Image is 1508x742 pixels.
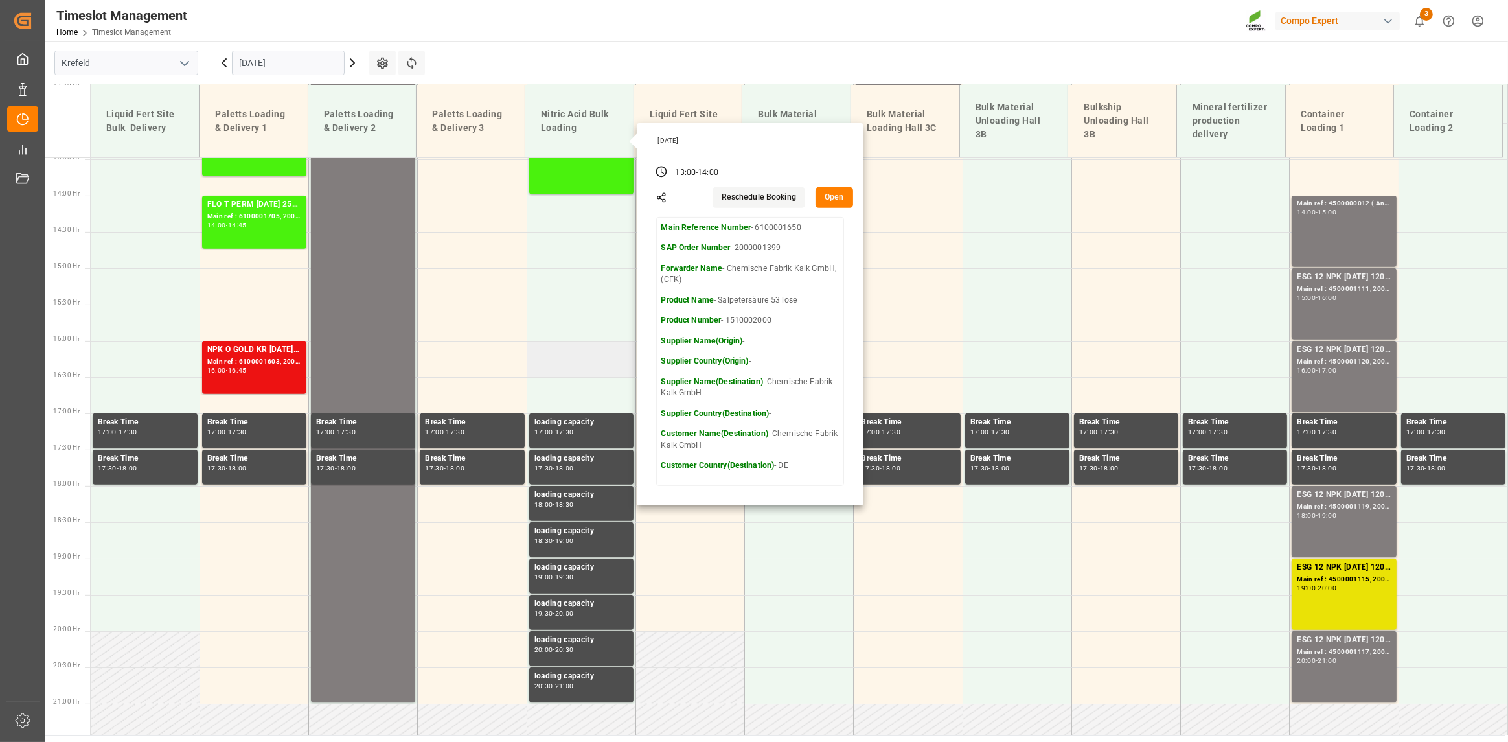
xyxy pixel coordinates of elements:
[1187,95,1275,146] div: Mineral fertilizer production delivery
[1297,561,1391,574] div: ESG 12 NPK [DATE] 1200kg BB
[207,416,301,429] div: Break Time
[661,263,839,286] p: - Chemische Fabrik Kalk GmbH, (CFK)
[1297,429,1316,435] div: 17:00
[534,634,628,647] div: loading capacity
[882,429,900,435] div: 17:30
[425,429,444,435] div: 17:00
[661,356,749,365] strong: Supplier Country(Origin)
[53,299,80,306] span: 15:30 Hr
[1297,198,1391,209] div: Main ref : 4500000012 ( Anlieferung),
[53,262,80,270] span: 15:00 Hr
[1079,416,1173,429] div: Break Time
[555,574,574,580] div: 19:30
[880,465,882,471] div: -
[1275,8,1405,33] button: Compo Expert
[534,647,553,653] div: 20:00
[661,315,839,327] p: - 1510002000
[1318,209,1337,215] div: 15:00
[553,610,554,616] div: -
[1316,429,1318,435] div: -
[226,222,228,228] div: -
[553,502,554,507] div: -
[536,102,623,140] div: Nitric Acid Bulk Loading
[446,429,464,435] div: 17:30
[1424,429,1426,435] div: -
[713,187,805,208] button: Reschedule Booking
[861,452,955,465] div: Break Time
[661,296,714,305] strong: Product Name
[661,408,839,420] p: -
[53,625,80,632] span: 20:00 Hr
[228,222,247,228] div: 14:45
[661,461,775,470] strong: Customer Country(Destination)
[98,416,192,429] div: Break Time
[1427,429,1446,435] div: 17:30
[53,408,80,415] span: 17:00 Hr
[1404,102,1492,140] div: Container Loading 2
[319,102,406,140] div: Paletts Loading & Delivery 2
[880,429,882,435] div: -
[1297,502,1391,513] div: Main ref : 4500001119, 2000001086
[1098,429,1100,435] div: -
[1316,585,1318,591] div: -
[553,429,554,435] div: -
[210,102,297,140] div: Paletts Loading & Delivery 1
[988,429,990,435] div: -
[1297,465,1316,471] div: 17:30
[53,662,80,669] span: 20:30 Hr
[1424,465,1426,471] div: -
[444,429,446,435] div: -
[534,525,628,538] div: loading capacity
[970,416,1064,429] div: Break Time
[661,243,731,252] strong: SAP Order Number
[117,465,119,471] div: -
[661,428,839,451] p: - Chemische Fabrik Kalk GmbH
[661,222,839,234] p: - 6100001650
[53,734,80,741] span: 21:30 Hr
[316,429,335,435] div: 17:00
[1079,465,1098,471] div: 17:30
[970,465,989,471] div: 17:30
[53,226,80,233] span: 14:30 Hr
[1098,465,1100,471] div: -
[991,429,1010,435] div: 17:30
[1316,658,1318,664] div: -
[1297,416,1391,429] div: Break Time
[1297,295,1316,301] div: 15:00
[1207,429,1209,435] div: -
[53,190,80,197] span: 14:00 Hr
[676,167,696,179] div: 13:00
[425,452,519,465] div: Break Time
[1316,367,1318,373] div: -
[661,264,723,273] strong: Forwarder Name
[53,516,80,524] span: 18:30 Hr
[553,683,554,689] div: -
[534,429,553,435] div: 17:00
[991,465,1010,471] div: 18:00
[1079,452,1173,465] div: Break Time
[661,409,770,418] strong: Supplier Country(Destination)
[555,429,574,435] div: 17:30
[1079,429,1098,435] div: 17:00
[534,452,628,465] div: loading capacity
[1296,102,1384,140] div: Container Loading 1
[698,167,718,179] div: 14:00
[534,416,628,429] div: loading capacity
[1079,95,1166,146] div: Bulkship Unloading Hall 3B
[207,367,226,373] div: 16:00
[228,367,247,373] div: 16:45
[207,356,301,367] div: Main ref : 6100001603, 2000001380
[553,647,554,653] div: -
[1297,489,1391,502] div: ESG 12 NPK [DATE] 1200kg BB
[1297,356,1391,367] div: Main ref : 4500001120, 2000001086
[53,335,80,342] span: 16:00 Hr
[1209,429,1228,435] div: 17:30
[1246,10,1266,32] img: Screenshot%202023-09-29%20at%2010.02.21.png_1712312052.png
[316,452,410,465] div: Break Time
[207,198,301,211] div: FLO T PERM [DATE] 25kg (x40) INTBT SPORT [DATE] 25%UH 3M 25kg (x40) INTKGA 0-0-28 25kg (x40) INTF...
[1207,465,1209,471] div: -
[1297,634,1391,647] div: ESG 12 NPK [DATE] 1200kg BB
[661,377,839,399] p: - Chemische Fabrik Kalk GmbH
[1318,465,1337,471] div: 18:00
[1275,12,1400,30] div: Compo Expert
